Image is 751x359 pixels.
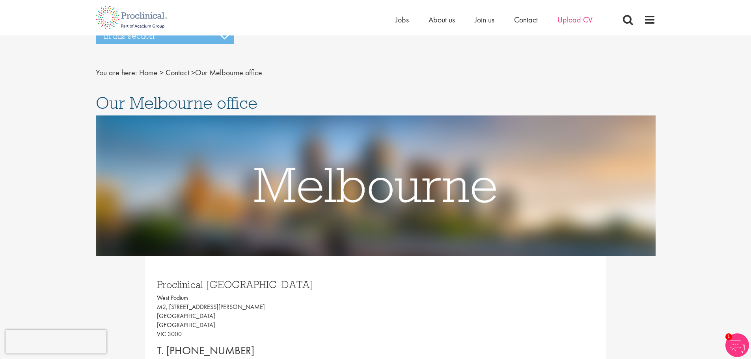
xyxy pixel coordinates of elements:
[157,279,370,290] h3: Proclinical [GEOGRAPHIC_DATA]
[475,15,494,25] a: Join us
[557,15,593,25] a: Upload CV
[514,15,538,25] a: Contact
[395,15,409,25] a: Jobs
[725,333,732,340] span: 1
[157,294,370,339] p: West Podium M2, [STREET_ADDRESS][PERSON_NAME] [GEOGRAPHIC_DATA] [GEOGRAPHIC_DATA] VIC 3000
[6,330,106,353] iframe: reCAPTCHA
[139,67,262,78] span: Our Melbourne office
[429,15,455,25] a: About us
[160,67,164,78] span: >
[157,343,370,359] p: T. [PHONE_NUMBER]
[725,333,749,357] img: Chatbot
[96,67,137,78] span: You are here:
[191,67,195,78] span: >
[139,67,158,78] a: breadcrumb link to Home
[96,28,234,44] h3: In this section
[166,67,189,78] a: breadcrumb link to Contact
[96,92,257,113] span: Our Melbourne office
